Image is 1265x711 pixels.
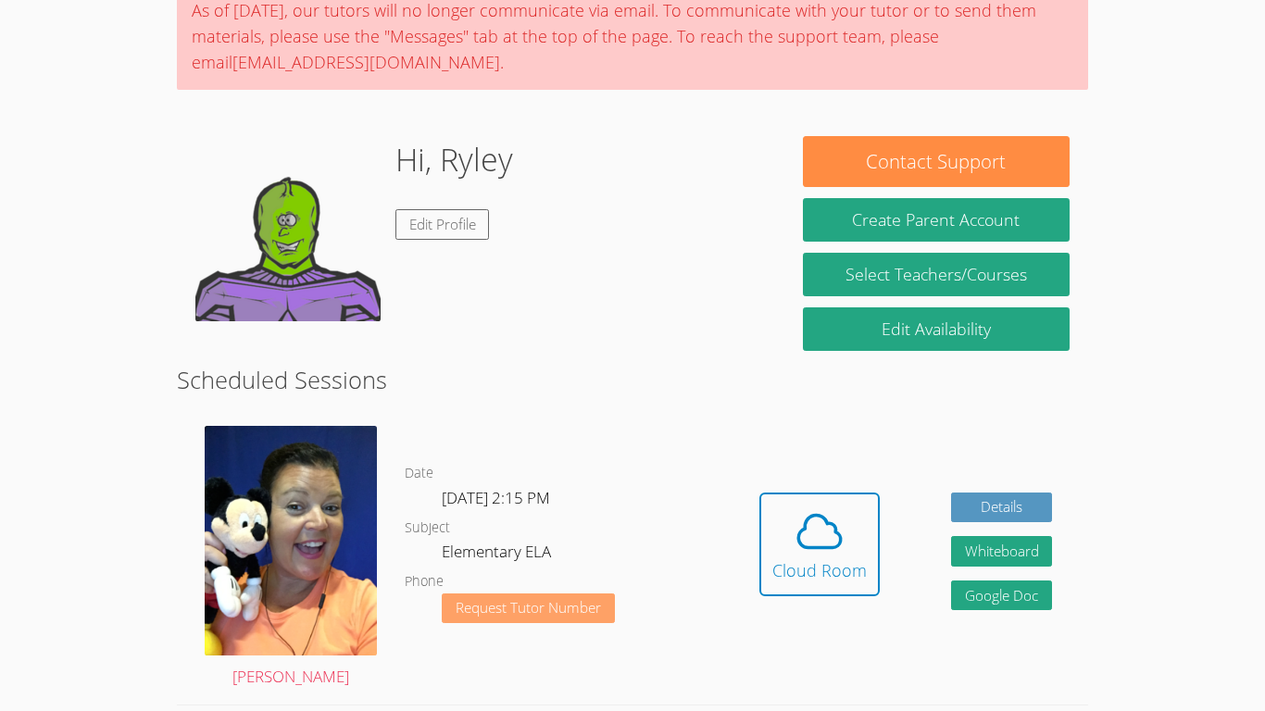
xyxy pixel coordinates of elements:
a: Edit Availability [803,307,1070,351]
div: Cloud Room [772,557,867,583]
a: Select Teachers/Courses [803,253,1070,296]
span: [DATE] 2:15 PM [442,487,550,508]
dd: Elementary ELA [442,539,555,570]
a: Details [951,493,1053,523]
button: Create Parent Account [803,198,1070,242]
button: Request Tutor Number [442,593,615,624]
a: Edit Profile [395,209,490,240]
a: Google Doc [951,580,1053,611]
button: Whiteboard [951,536,1053,567]
span: Request Tutor Number [456,601,601,615]
img: default.png [195,136,381,321]
h1: Hi, Ryley [395,136,513,183]
dt: Date [405,462,433,485]
button: Cloud Room [759,493,880,596]
dt: Phone [405,570,444,593]
button: Contact Support [803,136,1070,187]
a: [PERSON_NAME] [205,426,377,691]
h2: Scheduled Sessions [177,362,1088,397]
img: avatar.png [205,426,377,655]
dt: Subject [405,517,450,540]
